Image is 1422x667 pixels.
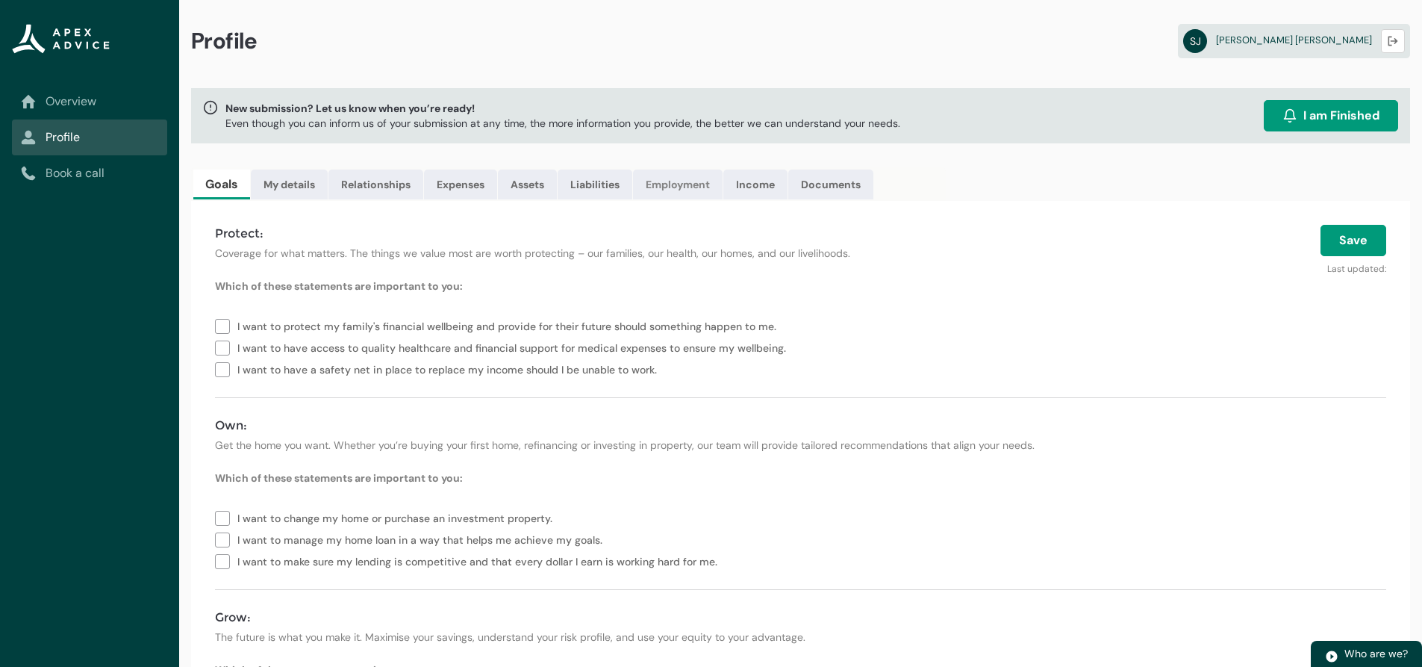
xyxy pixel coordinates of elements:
button: Logout [1381,29,1405,53]
p: Even though you can inform us of your submission at any time, the more information you provide, t... [225,116,900,131]
span: [PERSON_NAME] [PERSON_NAME] [1216,34,1372,46]
span: I want to make sure my lending is competitive and that every dollar I earn is working hard for me. [237,550,723,571]
span: Who are we? [1344,647,1408,660]
a: Assets [498,170,557,199]
a: Income [723,170,788,199]
button: Save [1320,225,1386,256]
a: SJ[PERSON_NAME] [PERSON_NAME] [1178,24,1410,58]
a: Employment [633,170,723,199]
span: I want to manage my home loan in a way that helps me achieve my goals. [237,528,608,550]
a: Expenses [424,170,497,199]
span: I want to have access to quality healthcare and financial support for medical expenses to ensure ... [237,336,792,358]
p: Coverage for what matters. The things we value most are worth protecting – our families, our heal... [215,246,990,261]
button: I am Finished [1264,100,1398,131]
p: Get the home you want. Whether you’re buying your first home, refinancing or investing in propert... [215,438,1386,453]
p: Last updated: [1008,256,1386,276]
a: Liabilities [558,170,632,199]
a: Relationships [328,170,423,199]
span: I am Finished [1303,107,1379,125]
span: I want to change my home or purchase an investment property. [237,506,558,528]
nav: Sub page [12,84,167,191]
span: Profile [191,27,258,55]
img: play.svg [1325,650,1338,663]
a: Profile [21,128,158,146]
p: Which of these statements are important to you: [215,471,1386,485]
img: Apex Advice Group [12,24,110,54]
a: Book a call [21,164,158,182]
a: My details [251,170,328,199]
h4: Grow: [215,609,1386,627]
img: alarm.svg [1282,108,1297,123]
a: Goals [193,170,250,199]
span: I want to have a safety net in place to replace my income should I be unable to work. [237,358,663,379]
abbr: SJ [1183,29,1207,53]
h4: Protect: [215,225,990,243]
p: The future is what you make it. Maximise your savings, understand your risk profile, and use your... [215,630,1386,645]
h4: Own: [215,417,1386,435]
span: New submission? Let us know when you’re ready! [225,101,900,116]
span: I want to protect my family's financial wellbeing and provide for their future should something h... [237,314,782,336]
a: Documents [788,170,873,199]
a: Overview [21,93,158,111]
p: Which of these statements are important to you: [215,279,1386,294]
